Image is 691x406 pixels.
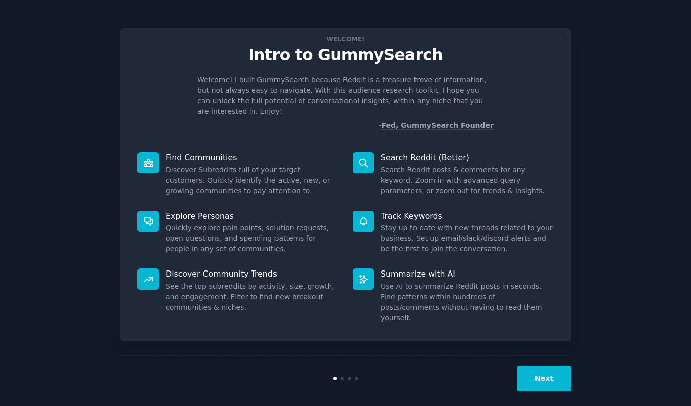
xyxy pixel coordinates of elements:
[166,268,338,279] p: Discover Community Trends
[197,75,494,117] p: Welcome! I built GummySearch because Reddit is a treasure trove of information, but not always ea...
[166,165,338,196] dd: Discover Subreddits full of your target customers. Quickly identify the active, new, or growing c...
[381,152,554,163] p: Search Reddit (Better)
[381,281,554,323] dd: Use AI to summarize Reddit posts in seconds. Find patterns within hundreds of posts/comments with...
[517,366,571,391] button: Next
[166,281,338,313] dd: See the top subreddits by activity, size, growth, and engagement. Filter to find new breakout com...
[381,165,554,196] dd: Search Reddit posts & comments for any keyword. Zoom in with advanced query parameters, or zoom o...
[166,223,338,254] dd: Quickly explore pain points, solution requests, open questions, and spending patterns for people ...
[325,34,366,44] span: Welcome!
[381,211,554,221] p: Track Keywords
[381,268,554,279] p: Summarize with AI
[166,211,338,221] p: Explore Personas
[381,223,554,254] dd: Stay up to date with new threads related to your business. Set up email/slack/discord alerts and ...
[379,120,494,131] div: -
[166,152,338,163] p: Find Communities
[381,121,494,130] a: Fed, GummySearch Founder
[130,46,561,64] p: Intro to GummySearch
